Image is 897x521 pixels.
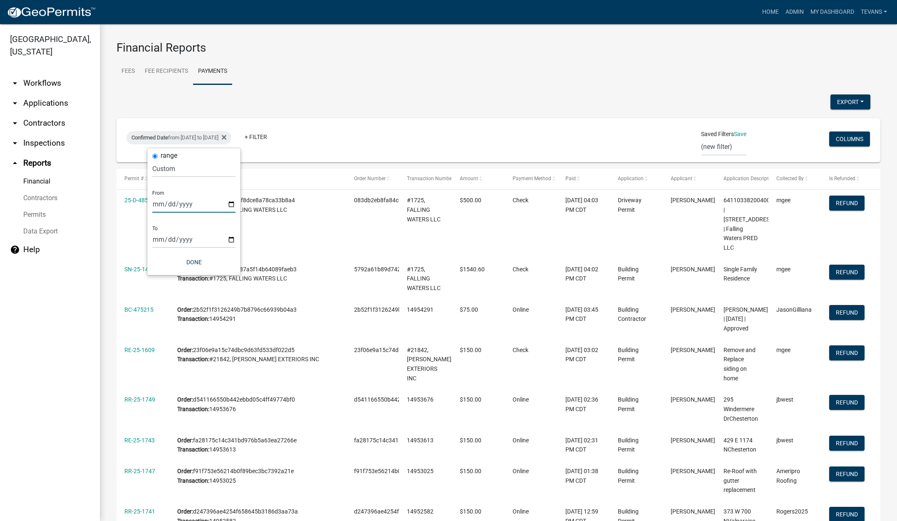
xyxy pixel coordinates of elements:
[829,436,865,451] button: Refund
[857,4,890,20] a: tevans
[513,197,528,203] span: Check
[776,437,793,444] span: jbwest
[724,396,758,422] span: 295 Windermere DrChesterton
[807,4,857,20] a: My Dashboard
[724,437,756,453] span: 429 E 1174 NChesterton
[618,176,644,181] span: Application
[399,169,452,189] datatable-header-cell: Transaction Number
[177,468,193,474] b: Order:
[565,305,602,324] div: [DATE] 03:45 PM CDT
[177,347,193,353] b: Order:
[776,306,812,313] span: JasonGilliana
[829,201,865,207] wm-modal-confirm: Refund Payment
[354,437,458,444] span: fa28175c14c341bd976b5a63ea27266e
[177,275,209,282] b: Transaction:
[152,255,235,270] button: Done
[124,468,155,474] a: RR-25-1747
[124,306,154,313] a: BC-475215
[829,176,855,181] span: Is Refunded
[565,196,602,215] div: [DATE] 04:03 PM CDT
[407,508,434,515] span: 14952582
[565,176,576,181] span: Paid
[724,266,757,282] span: Single Family Residence
[618,266,639,282] span: Building Permit
[671,396,715,403] span: Jeff Wesolowski
[161,152,177,159] label: range
[354,306,458,313] span: 2b52f1f3126249b7b8796c66939b04a3
[177,305,338,324] div: 2b52f1f3126249b7b8796c66939b04a3 14954291
[177,395,338,414] div: d541166550b442ebbd05c4ff49774bf0 14953676
[829,511,865,518] wm-modal-confirm: Refund Payment
[513,508,529,515] span: Online
[821,169,874,189] datatable-header-cell: Is Refunded
[513,468,529,474] span: Online
[177,437,193,444] b: Order:
[354,266,458,273] span: 5792a61b89d74287a5f14b64089faeb3
[124,396,155,403] a: RR-25-1749
[177,315,209,322] b: Transaction:
[513,176,551,181] span: Payment Method
[829,131,870,146] button: Columns
[460,347,481,353] span: $150.00
[830,94,870,109] button: Export
[460,396,481,403] span: $150.00
[177,396,193,403] b: Order:
[238,129,274,144] a: + Filter
[124,176,144,181] span: Permit #
[618,347,639,363] span: Building Permit
[460,468,481,474] span: $150.00
[724,176,776,181] span: Application Description
[346,169,399,189] datatable-header-cell: Order Number
[565,395,602,414] div: [DATE] 02:36 PM CDT
[354,468,455,474] span: f91f753e56214b0f89bec3bc7392a21e
[407,468,434,474] span: 14953025
[829,269,865,276] wm-modal-confirm: Refund Payment
[131,134,168,141] span: Confirmed Date
[671,176,692,181] span: Applicant
[716,169,768,189] datatable-header-cell: Application Description
[513,306,529,313] span: Online
[829,265,865,280] button: Refund
[10,78,20,88] i: arrow_drop_down
[460,266,485,273] span: $1540.60
[663,169,716,189] datatable-header-cell: Applicant
[354,508,459,515] span: d247396ae4254f658645b3186d3aa73a
[618,306,646,323] span: Building Contractor
[10,158,20,168] i: arrow_drop_up
[116,58,140,85] a: Fees
[671,306,715,313] span: Jason Gilliana
[829,471,865,478] wm-modal-confirm: Refund Payment
[126,131,231,144] div: from [DATE] to [DATE]
[671,468,715,474] span: Kevin Gray
[10,138,20,148] i: arrow_drop_down
[829,440,865,447] wm-modal-confirm: Refund Payment
[10,118,20,128] i: arrow_drop_down
[407,437,434,444] span: 14953613
[776,266,790,273] span: mgee
[759,4,782,20] a: Home
[776,176,804,181] span: Collected By
[671,266,715,273] span: Tami Evans
[618,396,639,412] span: Building Permit
[177,446,209,453] b: Transaction:
[504,169,557,189] datatable-header-cell: Payment Method
[557,169,610,189] datatable-header-cell: Paid
[724,306,768,332] span: Jason Gilliana | 09/10/2025 | Approved
[140,58,193,85] a: Fee Recipients
[776,396,793,403] span: jbwest
[177,265,338,284] div: 5792a61b89d74287a5f14b64089faeb3 #1725, FALLING WATERS LLC
[768,169,821,189] datatable-header-cell: Collected By
[829,395,865,410] button: Refund
[354,347,456,353] span: 23f06e9a15c74dbc9d63fd533df022d5
[177,406,209,412] b: Transaction:
[460,437,481,444] span: $150.00
[724,197,783,251] span: 641103382004000018 | 89 Bergamo Ln E | Falling Waters PRED LLC
[565,466,602,486] div: [DATE] 01:38 PM CDT
[776,197,790,203] span: mgee
[671,508,715,515] span: Ayla Reyes
[354,176,386,181] span: Order Number
[124,266,155,273] a: SN-25-1425
[829,350,865,357] wm-modal-confirm: Refund Payment
[671,197,715,203] span: Tami Evans
[116,169,169,189] datatable-header-cell: Permit #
